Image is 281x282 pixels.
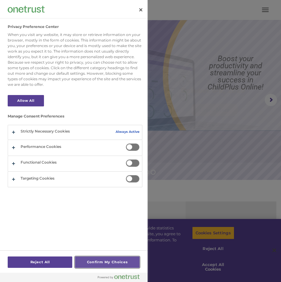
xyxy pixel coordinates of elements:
img: Company Logo [8,6,45,12]
h3: Manage Consent Preferences [8,114,142,121]
button: Close [134,3,148,17]
button: Confirm My Choices [75,256,140,268]
button: Reject All [8,256,72,268]
a: Powered by OneTrust Opens in a new Tab [98,274,144,282]
h2: Privacy Preference Center [8,25,59,29]
div: Company Logo [8,3,45,15]
div: When you visit any website, it may store or retrieve information on your browser, mostly in the f... [8,32,142,87]
button: Allow All [8,95,44,106]
img: Powered by OneTrust Opens in a new Tab [98,274,140,279]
